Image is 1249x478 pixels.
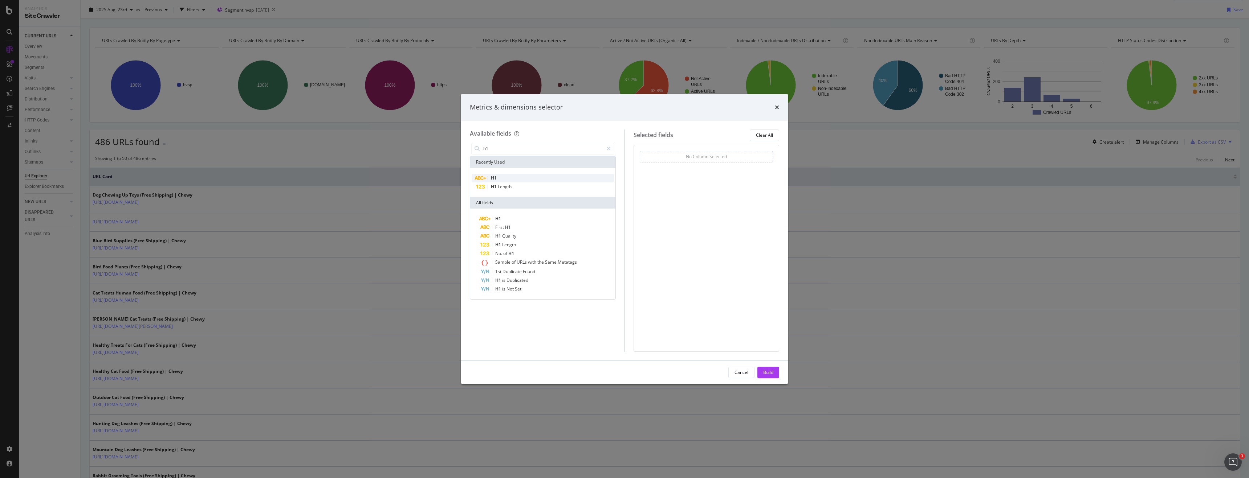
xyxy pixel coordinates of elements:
span: H1 [508,250,514,256]
span: Set [515,286,521,292]
span: H1 [495,277,502,283]
span: H1 [495,233,502,239]
span: Metatags [558,259,577,265]
div: Build [763,369,773,375]
div: Selected fields [634,131,673,139]
span: H1 [495,286,502,292]
div: Recently Used [470,156,615,168]
span: Not [506,286,515,292]
span: with [528,259,537,265]
div: times [775,103,779,112]
span: First [495,224,505,230]
span: Length [502,242,516,248]
span: 1 [1239,453,1245,459]
button: Clear All [750,129,779,141]
span: of [503,250,508,256]
div: Metrics & dimensions selector [470,103,563,112]
span: No. [495,250,503,256]
div: Available fields [470,129,511,137]
div: All fields [470,197,615,209]
input: Search by field name [483,143,603,154]
span: Duplicate [503,268,523,275]
span: of [512,259,517,265]
span: H1 [491,175,497,181]
span: Sample [495,259,512,265]
span: the [537,259,545,265]
span: URLs [517,259,528,265]
span: 1st [495,268,503,275]
div: Clear All [756,132,773,138]
div: modal [461,94,788,384]
span: Same [545,259,558,265]
button: Cancel [728,367,754,378]
span: H1 [495,215,501,222]
span: is [502,277,506,283]
div: No Column Selected [686,153,727,160]
span: H1 [495,242,502,248]
span: Found [523,268,535,275]
button: Build [757,367,779,378]
span: H1 [491,184,498,190]
span: Length [498,184,512,190]
iframe: Intercom live chat [1224,453,1242,471]
span: is [502,286,506,292]
div: Cancel [735,369,748,375]
span: H1 [505,224,511,230]
span: Duplicated [506,277,528,283]
span: Quality [502,233,516,239]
